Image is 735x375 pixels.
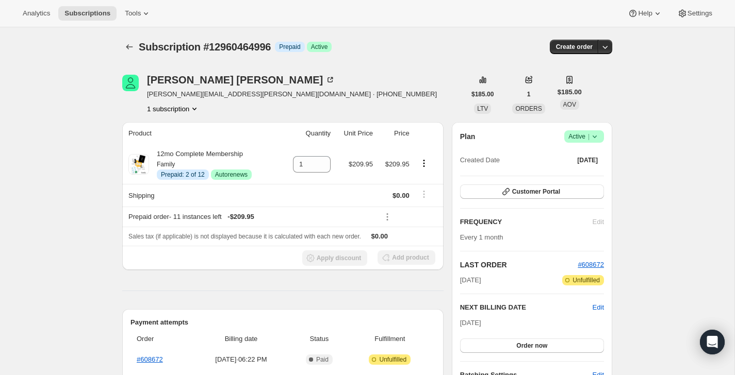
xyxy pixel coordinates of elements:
[58,6,117,21] button: Subscriptions
[593,302,604,313] button: Edit
[279,43,300,51] span: Prepaid
[379,355,406,364] span: Unfulfilled
[130,317,435,328] h2: Payment attempts
[578,261,604,268] a: #608672
[334,122,376,145] th: Unit Price
[512,187,560,196] span: Customer Portal
[460,338,604,353] button: Order now
[23,9,50,18] span: Analytics
[64,9,110,18] span: Subscriptions
[416,189,432,200] button: Shipping actions
[194,334,288,344] span: Billing date
[460,319,481,327] span: [DATE]
[460,155,500,165] span: Created Date
[311,43,328,51] span: Active
[465,87,500,101] button: $185.00
[281,122,334,145] th: Quantity
[147,89,437,99] span: [PERSON_NAME][EMAIL_ADDRESS][PERSON_NAME][DOMAIN_NAME] · [PHONE_NUMBER]
[460,184,604,199] button: Customer Portal
[568,131,600,142] span: Active
[460,260,578,270] h2: LAST ORDER
[17,6,56,21] button: Analytics
[460,131,476,142] h2: Plan
[477,105,488,112] span: LTV
[128,233,361,240] span: Sales tax (if applicable) is not displayed because it is calculated with each new order.
[573,276,600,284] span: Unfulfilled
[471,90,494,98] span: $185.00
[122,184,281,207] th: Shipping
[371,232,388,240] span: $0.00
[122,75,139,91] span: Breanna Kadlac
[558,87,582,97] span: $185.00
[149,149,252,180] div: 12mo Complete Membership
[527,90,531,98] span: 1
[125,9,141,18] span: Tools
[460,302,593,313] h2: NEXT BILLING DATE
[294,334,345,344] span: Status
[147,75,335,85] div: [PERSON_NAME] [PERSON_NAME]
[571,153,604,167] button: [DATE]
[128,212,373,222] div: Prepaid order - 11 instances left
[556,43,593,51] span: Create order
[638,9,652,18] span: Help
[416,158,432,169] button: Product actions
[515,105,542,112] span: ORDERS
[622,6,668,21] button: Help
[215,171,248,179] span: Autorenews
[227,212,254,222] span: - $209.95
[700,330,725,354] div: Open Intercom Messenger
[588,132,590,141] span: |
[460,217,593,227] h2: FREQUENCY
[316,355,329,364] span: Paid
[460,233,503,241] span: Every 1 month
[194,354,288,365] span: [DATE] · 06:22 PM
[376,122,413,145] th: Price
[671,6,718,21] button: Settings
[139,41,271,53] span: Subscription #12960464996
[351,334,429,344] span: Fulfillment
[688,9,712,18] span: Settings
[578,260,604,270] button: #608672
[157,161,175,168] small: Family
[161,171,205,179] span: Prepaid: 2 of 12
[130,328,191,350] th: Order
[349,160,373,168] span: $209.95
[521,87,537,101] button: 1
[119,6,157,21] button: Tools
[137,355,163,363] a: #608672
[385,160,410,168] span: $209.95
[393,192,410,199] span: $0.00
[122,122,281,145] th: Product
[563,101,576,108] span: AOV
[460,275,481,285] span: [DATE]
[122,40,137,54] button: Subscriptions
[577,156,598,164] span: [DATE]
[516,342,547,350] span: Order now
[147,104,200,114] button: Product actions
[550,40,599,54] button: Create order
